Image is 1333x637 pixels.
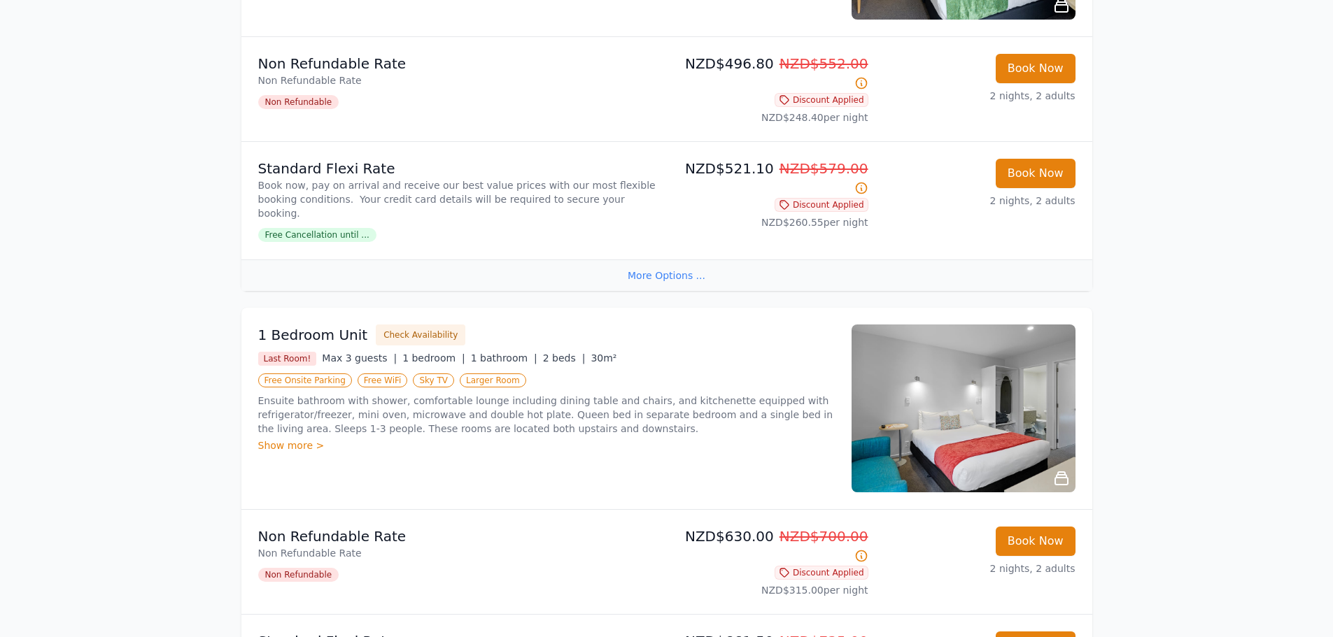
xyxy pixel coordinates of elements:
[258,325,368,345] h3: 1 Bedroom Unit
[258,546,661,560] p: Non Refundable Rate
[460,373,526,387] span: Larger Room
[258,73,661,87] p: Non Refundable Rate
[775,566,868,580] span: Discount Applied
[258,54,661,73] p: Non Refundable Rate
[543,352,586,364] span: 2 beds |
[775,93,868,107] span: Discount Applied
[258,159,661,178] p: Standard Flexi Rate
[258,373,352,387] span: Free Onsite Parking
[471,352,537,364] span: 1 bathroom |
[672,159,868,198] p: NZD$521.10
[413,373,454,387] span: Sky TV
[880,561,1075,575] p: 2 nights, 2 adults
[775,198,868,212] span: Discount Applied
[880,194,1075,208] p: 2 nights, 2 adults
[258,178,661,220] p: Book now, pay on arrival and receive our best value prices with our most flexible booking conditi...
[996,54,1075,83] button: Book Now
[258,352,317,366] span: Last Room!
[672,215,868,229] p: NZD$260.55 per night
[258,95,339,109] span: Non Refundable
[672,583,868,597] p: NZD$315.00 per night
[322,352,397,364] span: Max 3 guests |
[258,394,835,436] p: Ensuite bathroom with shower, comfortable lounge including dining table and chairs, and kitchenet...
[780,528,868,545] span: NZD$700.00
[258,228,376,242] span: Free Cancellation until ...
[996,159,1075,188] button: Book Now
[996,527,1075,556] button: Book Now
[258,568,339,582] span: Non Refundable
[402,352,465,364] span: 1 bedroom |
[672,54,868,93] p: NZD$496.80
[672,110,868,124] p: NZD$248.40 per night
[880,89,1075,103] p: 2 nights, 2 adults
[258,438,835,452] div: Show more >
[258,527,661,546] p: Non Refundable Rate
[376,324,465,345] button: Check Availability
[780,160,868,177] span: NZD$579.00
[241,259,1092,291] div: More Options ...
[591,352,616,364] span: 30m²
[358,373,408,387] span: Free WiFi
[780,55,868,72] span: NZD$552.00
[672,527,868,566] p: NZD$630.00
